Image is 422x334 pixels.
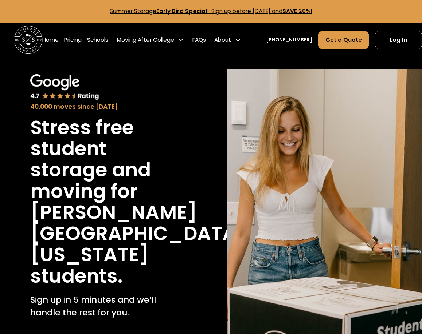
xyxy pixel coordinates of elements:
[42,30,59,50] a: Home
[110,7,312,15] a: Summer StorageEarly Bird Special- Sign up before [DATE] andSAVE 20%!
[30,202,246,266] h1: [PERSON_NAME][GEOGRAPHIC_DATA][US_STATE]
[30,102,185,111] div: 40,000 moves since [DATE]
[114,30,187,50] div: Moving After College
[266,36,312,44] a: [PHONE_NUMBER]
[14,26,42,54] a: home
[156,7,207,15] strong: Early Bird Special
[30,266,122,287] h1: students.
[30,294,185,319] p: Sign up in 5 minutes and we’ll handle the rest for you.
[214,36,231,44] div: About
[87,30,108,50] a: Schools
[318,31,369,49] a: Get a Quote
[117,36,174,44] div: Moving After College
[14,26,42,54] img: Storage Scholars main logo
[64,30,82,50] a: Pricing
[30,117,185,202] h1: Stress free student storage and moving for
[192,30,206,50] a: FAQs
[282,7,312,15] strong: SAVE 20%!
[211,30,243,50] div: About
[30,74,99,100] img: Google 4.7 star rating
